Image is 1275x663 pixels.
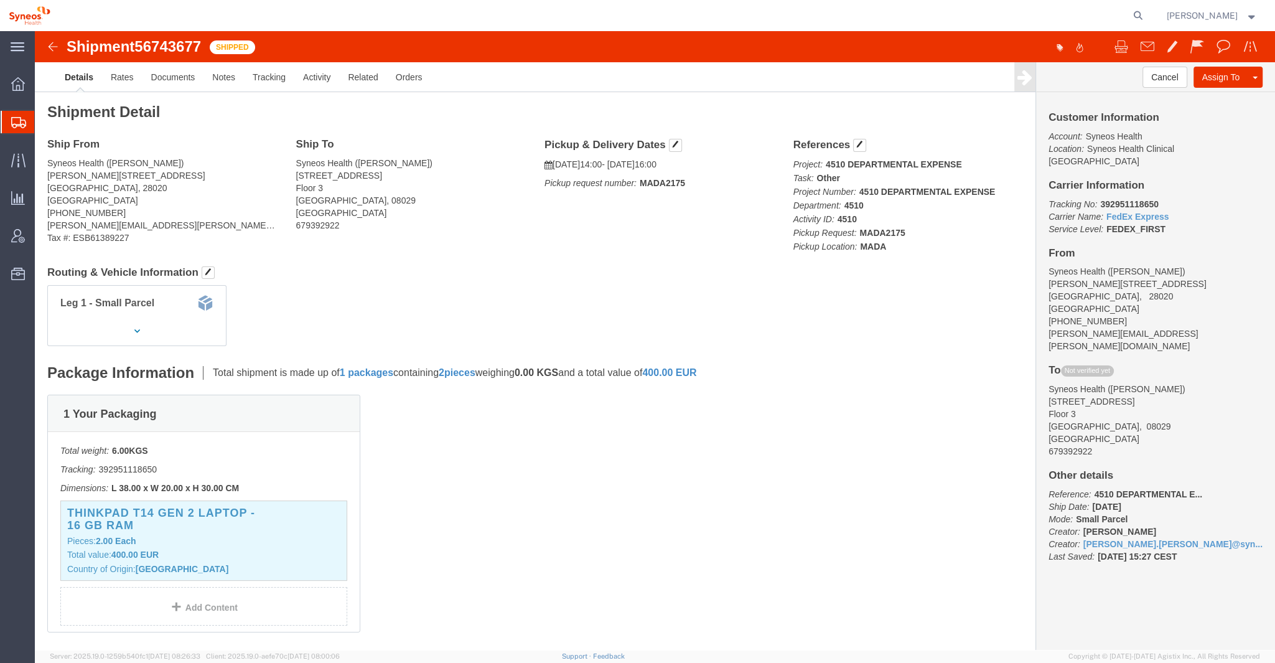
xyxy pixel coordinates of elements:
span: Copyright © [DATE]-[DATE] Agistix Inc., All Rights Reserved [1068,651,1260,662]
span: Client: 2025.19.0-aefe70c [206,652,340,660]
img: logo [9,6,50,25]
a: Support [562,652,593,660]
a: Feedback [592,652,624,660]
iframe: FS Legacy Container [35,31,1275,650]
span: Raquel Ramirez Garcia [1167,9,1238,22]
span: Server: 2025.19.0-1259b540fc1 [50,652,200,660]
span: [DATE] 08:26:33 [148,652,200,660]
span: [DATE] 08:00:06 [287,652,340,660]
button: [PERSON_NAME] [1166,8,1258,23]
